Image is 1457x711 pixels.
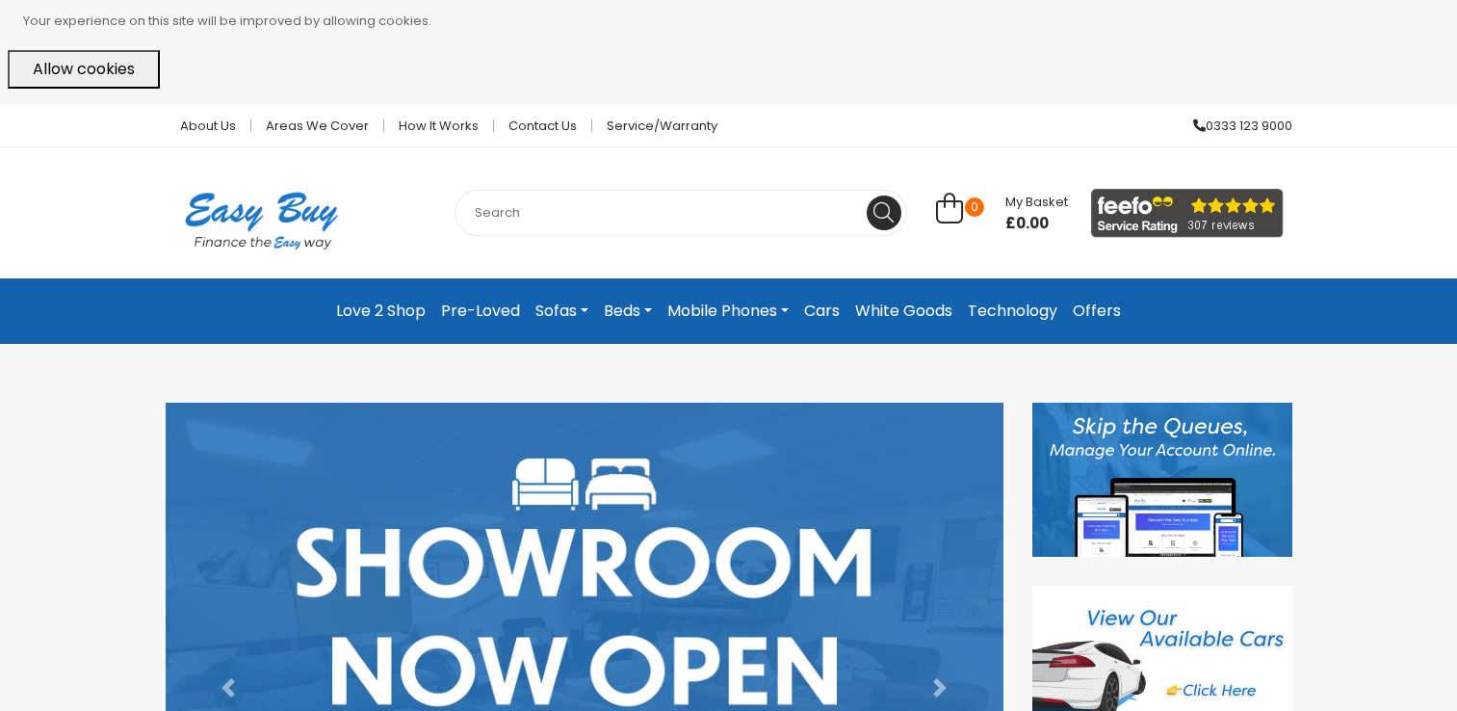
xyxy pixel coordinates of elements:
[166,167,357,275] img: Easy Buy
[847,294,960,329] a: White Goods
[660,294,796,329] a: Mobile Phones
[166,119,251,132] a: About Us
[23,8,1449,35] p: Your experience on this site will be improved by allowing cookies.
[8,50,160,89] button: Allow cookies
[592,119,717,132] a: Service/Warranty
[455,190,907,236] input: Search
[528,294,596,329] a: Sofas
[328,294,433,329] a: Love 2 Shop
[251,119,384,132] a: Areas we cover
[494,119,592,132] a: Contact Us
[965,197,984,217] span: 0
[1065,294,1129,329] a: Offers
[936,203,1068,225] a: 0 My Basket £0.00
[960,294,1065,329] a: Technology
[1091,189,1284,238] img: feefo_logo
[1005,214,1068,233] span: £0.00
[384,119,494,132] a: How it works
[1005,193,1068,211] span: My Basket
[1032,403,1292,557] img: Discover our App
[1179,119,1292,132] a: 0333 123 9000
[433,294,528,329] a: Pre-Loved
[596,294,660,329] a: Beds
[796,294,847,329] a: Cars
